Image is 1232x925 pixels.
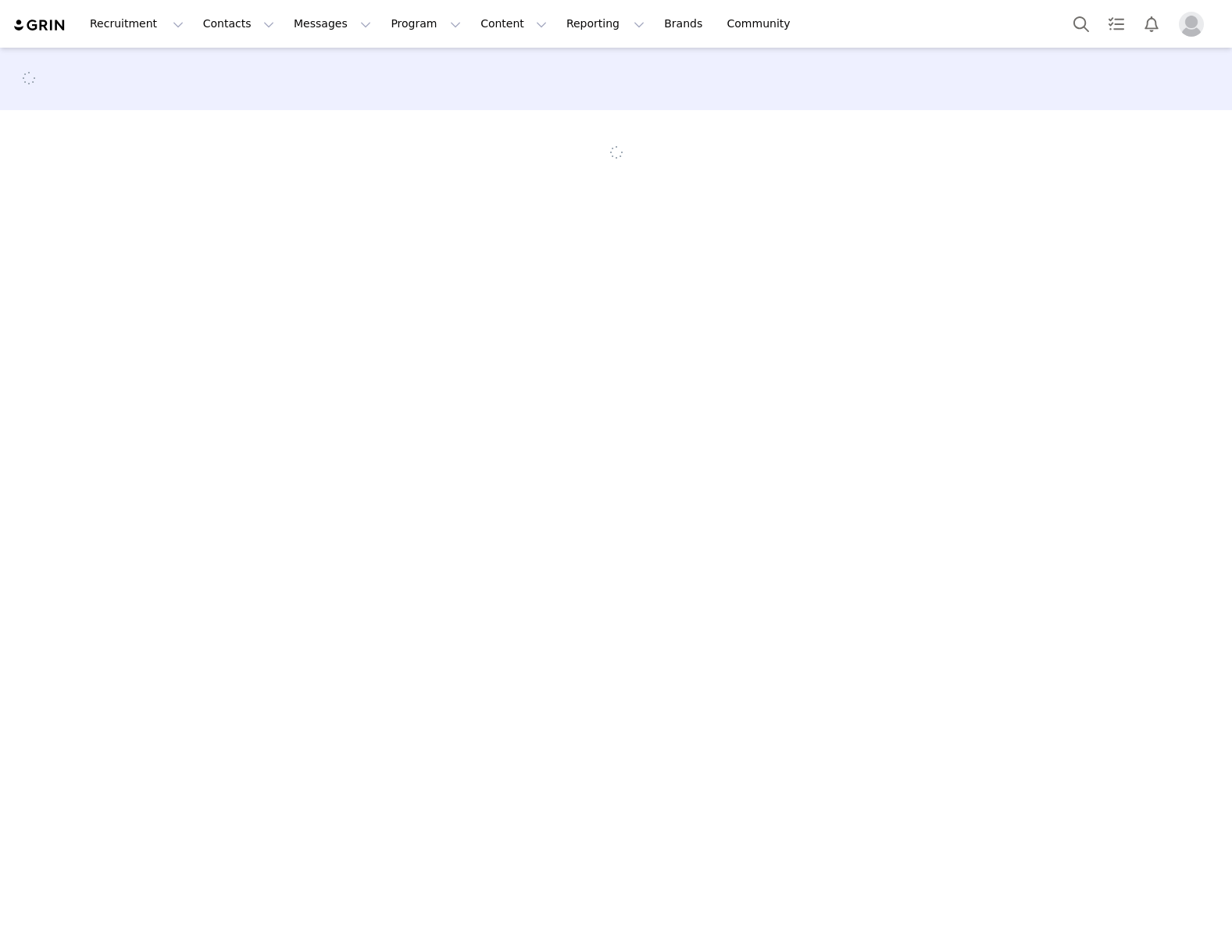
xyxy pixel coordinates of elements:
[557,6,654,41] button: Reporting
[381,6,470,41] button: Program
[1134,6,1169,41] button: Notifications
[471,6,556,41] button: Content
[655,6,716,41] a: Brands
[1170,12,1220,37] button: Profile
[284,6,380,41] button: Messages
[80,6,193,41] button: Recruitment
[1099,6,1134,41] a: Tasks
[194,6,284,41] button: Contacts
[12,18,67,33] img: grin logo
[1179,12,1204,37] img: placeholder-profile.jpg
[1064,6,1098,41] button: Search
[718,6,807,41] a: Community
